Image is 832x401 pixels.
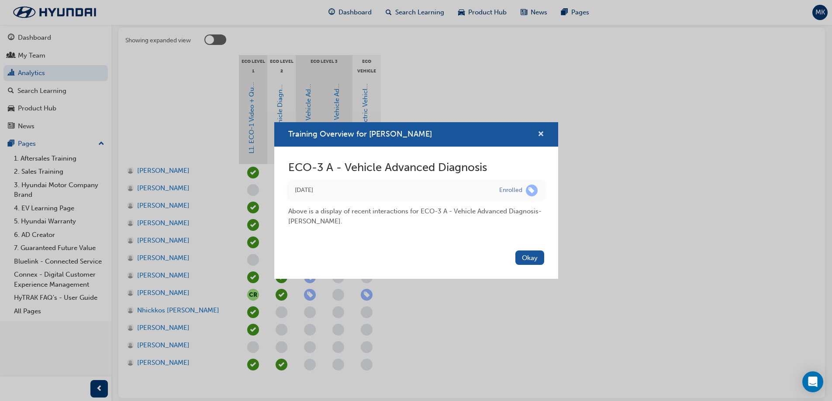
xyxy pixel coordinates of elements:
h2: ECO-3 A - Vehicle Advanced Diagnosis [288,161,544,175]
div: Training Overview for Michael Red [274,122,558,279]
span: cross-icon [538,131,544,139]
button: cross-icon [538,129,544,140]
div: Wed Aug 13 2025 15:26:25 GMT+1000 (Australian Eastern Standard Time) [295,185,486,195]
button: Okay [515,250,544,265]
span: Training Overview for [PERSON_NAME] [288,129,432,139]
span: learningRecordVerb_ENROLL-icon [526,185,538,196]
div: Above is a display of recent interactions for ECO-3 A - Vehicle Advanced Diagnosis - [PERSON_NAME] . [288,199,544,226]
div: Open Intercom Messenger [802,371,823,392]
div: Enrolled [499,186,522,195]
